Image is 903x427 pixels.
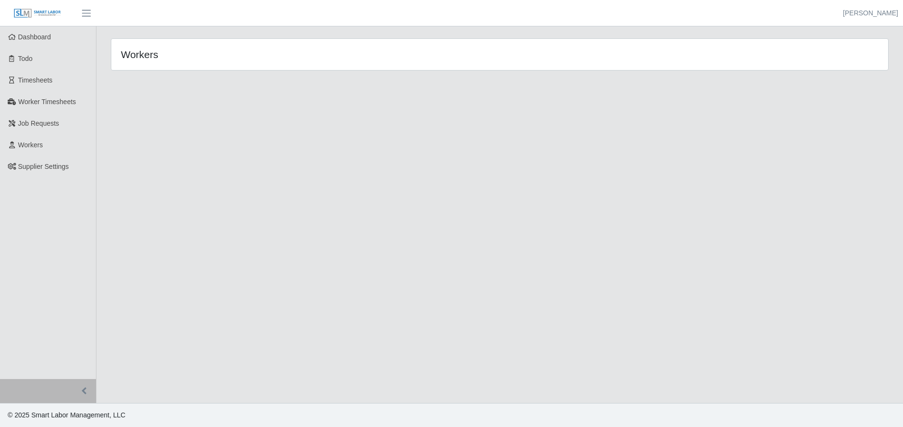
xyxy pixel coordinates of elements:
[18,98,76,106] span: Worker Timesheets
[18,163,69,170] span: Supplier Settings
[13,8,61,19] img: SLM Logo
[18,141,43,149] span: Workers
[843,8,898,18] a: [PERSON_NAME]
[18,76,53,84] span: Timesheets
[121,48,428,60] h4: Workers
[18,33,51,41] span: Dashboard
[18,55,33,62] span: Todo
[8,411,125,419] span: © 2025 Smart Labor Management, LLC
[18,119,59,127] span: Job Requests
